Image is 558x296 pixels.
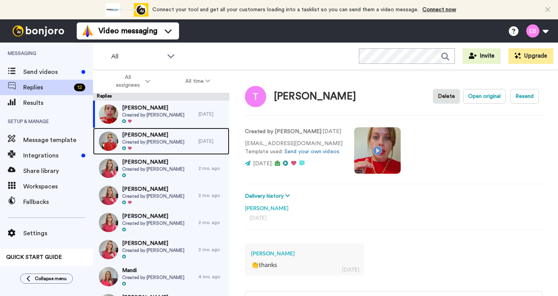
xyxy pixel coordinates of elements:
[106,3,148,17] div: animation
[122,104,184,112] span: [PERSON_NAME]
[99,213,118,232] img: 3c9a7dd8-a6cd-4bd1-aa3a-e780f63399b5-thumb.jpg
[198,219,226,226] div: 2 mo. ago
[99,132,118,151] img: 906dd515-91c6-4082-a758-f33f7f267579-thumb.jpg
[35,275,67,282] span: Collapse menu
[93,93,229,101] div: Replies
[122,274,184,281] span: Created by [PERSON_NAME]
[122,112,184,118] span: Created by [PERSON_NAME]
[23,98,93,108] span: Results
[284,149,339,154] a: Send your own videos
[95,70,168,92] button: All assignees
[23,83,71,92] span: Replies
[250,214,538,222] div: [DATE]
[93,263,229,290] a: MandiCreated by [PERSON_NAME]4 mo. ago
[81,25,94,37] img: vm-color.svg
[122,193,184,199] span: Created by [PERSON_NAME]
[122,185,184,193] span: [PERSON_NAME]
[122,166,184,172] span: Created by [PERSON_NAME]
[99,267,118,286] img: c3aa7868-85d2-412b-b5cf-5db121c5031a-thumb.jpg
[422,7,456,12] a: Connect now
[122,212,184,220] span: [PERSON_NAME]
[245,128,343,136] p: : [DATE]
[251,260,358,269] div: 👏thanks
[245,192,292,200] button: Delivery history
[122,131,184,139] span: [PERSON_NAME]
[93,182,229,209] a: [PERSON_NAME]Created by [PERSON_NAME]2 mo. ago
[74,84,85,91] div: 12
[93,236,229,263] a: [PERSON_NAME]Created by [PERSON_NAME]2 mo. ago
[433,89,460,104] button: Delete
[510,89,539,104] button: Resend
[198,192,226,198] div: 2 mo. ago
[99,186,118,205] img: 170e1e87-0041-459b-824c-393ed2e82bc1-thumb.jpg
[93,128,229,155] a: [PERSON_NAME]Created by [PERSON_NAME][DATE]
[251,250,358,257] div: [PERSON_NAME]
[274,91,356,102] div: [PERSON_NAME]
[23,197,93,207] span: Fallbacks
[168,74,228,88] button: All time
[93,155,229,182] a: [PERSON_NAME]Created by [PERSON_NAME]2 mo. ago
[245,200,542,212] div: [PERSON_NAME]
[23,135,93,145] span: Message template
[152,7,418,12] span: Connect your tool and get all your customers loading into a tasklist so you can send them a video...
[245,140,343,156] p: [EMAIL_ADDRESS][DOMAIN_NAME] Template used:
[245,86,266,107] img: Image of Tim
[99,104,118,124] img: f98580f3-17e3-4023-b00a-928449e3066a-thumb.jpg
[93,101,229,128] a: [PERSON_NAME]Created by [PERSON_NAME][DATE]
[122,139,184,145] span: Created by [PERSON_NAME]
[508,48,553,64] button: Upgrade
[122,220,184,226] span: Created by [PERSON_NAME]
[112,74,144,89] span: All assignees
[9,26,67,36] img: bj-logo-header-white.svg
[23,67,78,77] span: Send videos
[98,26,157,36] span: Video messaging
[198,274,226,280] div: 4 mo. ago
[122,158,184,166] span: [PERSON_NAME]
[99,159,118,178] img: 1d1d73c1-9500-4868-96a5-6c3181e0db60-thumb.jpg
[122,267,184,274] span: Mandi
[23,229,93,238] span: Settings
[198,111,226,117] div: [DATE]
[463,48,501,64] button: Invite
[342,266,359,274] div: [DATE]
[23,151,78,160] span: Integrations
[99,240,118,259] img: 0420d35c-8f2e-4f88-bc97-eec2bddf3e17-thumb.jpg
[122,240,184,247] span: [PERSON_NAME]
[198,138,226,144] div: [DATE]
[93,209,229,236] a: [PERSON_NAME]Created by [PERSON_NAME]2 mo. ago
[23,182,93,191] span: Workspaces
[20,274,73,284] button: Collapse menu
[253,161,272,166] span: [DATE]
[23,166,93,176] span: Share library
[6,255,62,260] span: QUICK START GUIDE
[198,165,226,171] div: 2 mo. ago
[245,129,321,134] strong: Created by [PERSON_NAME]
[463,89,506,104] button: Open original
[6,264,17,270] span: 40%
[111,52,163,61] span: All
[122,247,184,253] span: Created by [PERSON_NAME]
[198,246,226,253] div: 2 mo. ago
